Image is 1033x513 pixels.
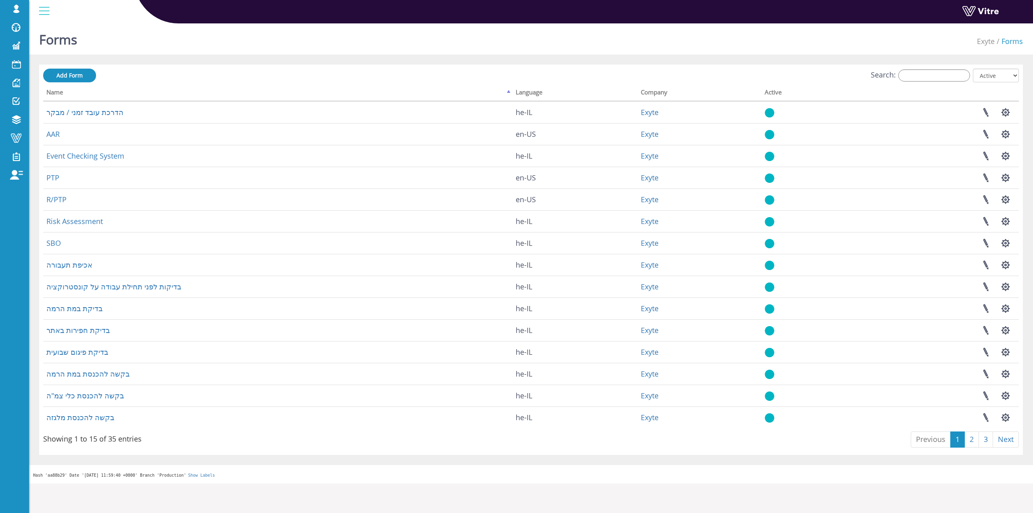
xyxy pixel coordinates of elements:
[641,107,659,117] a: Exyte
[188,473,215,477] a: Show Labels
[46,238,61,248] a: SBO
[512,297,638,319] td: he-IL
[641,304,659,313] a: Exyte
[46,173,59,182] a: PTP
[43,86,512,101] th: Name: activate to sort column descending
[39,20,77,54] h1: Forms
[641,391,659,400] a: Exyte
[765,217,774,227] img: yes
[43,431,142,444] div: Showing 1 to 15 of 35 entries
[512,363,638,385] td: he-IL
[56,71,83,79] span: Add Form
[641,173,659,182] a: Exyte
[512,86,638,101] th: Language
[46,412,114,422] a: בקשה להכנסת מלגזה
[898,69,970,82] input: Search:
[512,123,638,145] td: en-US
[765,130,774,140] img: yes
[512,101,638,123] td: he-IL
[641,260,659,270] a: Exyte
[641,347,659,357] a: Exyte
[871,69,970,82] label: Search:
[641,325,659,335] a: Exyte
[43,69,96,82] a: Add Form
[46,129,60,139] a: AAR
[512,385,638,406] td: he-IL
[512,210,638,232] td: he-IL
[33,473,186,477] span: Hash 'aa88b29' Date '[DATE] 11:59:40 +0000' Branch 'Production'
[765,326,774,336] img: yes
[765,282,774,292] img: yes
[765,173,774,183] img: yes
[512,145,638,167] td: he-IL
[950,431,965,448] a: 1
[765,260,774,270] img: yes
[993,431,1019,448] a: Next
[641,412,659,422] a: Exyte
[761,86,847,101] th: Active
[46,391,124,400] a: בקשה להכנסת כלי צמ"ה
[995,36,1023,47] li: Forms
[641,195,659,204] a: Exyte
[979,431,993,448] a: 3
[46,282,181,291] a: בדיקות לפני תחילת עבודה על קונסטרוקציה
[765,391,774,401] img: yes
[512,188,638,210] td: en-US
[765,151,774,161] img: yes
[638,86,761,101] th: Company
[512,276,638,297] td: he-IL
[641,369,659,379] a: Exyte
[512,254,638,276] td: he-IL
[512,167,638,188] td: en-US
[911,431,951,448] a: Previous
[46,347,108,357] a: בדיקת פיגום שבועית
[46,369,130,379] a: בקשה להכנסת במת הרמה
[46,107,123,117] a: הדרכת עובד זמני / מבקר
[765,195,774,205] img: yes
[46,195,67,204] a: R/PTP
[641,151,659,161] a: Exyte
[512,232,638,254] td: he-IL
[641,129,659,139] a: Exyte
[512,319,638,341] td: he-IL
[765,108,774,118] img: yes
[512,341,638,363] td: he-IL
[46,304,102,313] a: בדיקת במת הרמה
[46,260,92,270] a: אכיפת תעבורה
[641,216,659,226] a: Exyte
[765,348,774,358] img: yes
[641,238,659,248] a: Exyte
[765,239,774,249] img: yes
[512,406,638,428] td: he-IL
[765,413,774,423] img: yes
[46,151,124,161] a: Event Checking System
[765,369,774,379] img: yes
[46,216,103,226] a: Risk Assessment
[977,36,995,46] a: Exyte
[964,431,979,448] a: 2
[765,304,774,314] img: yes
[641,282,659,291] a: Exyte
[46,325,110,335] a: בדיקת חפירות באתר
